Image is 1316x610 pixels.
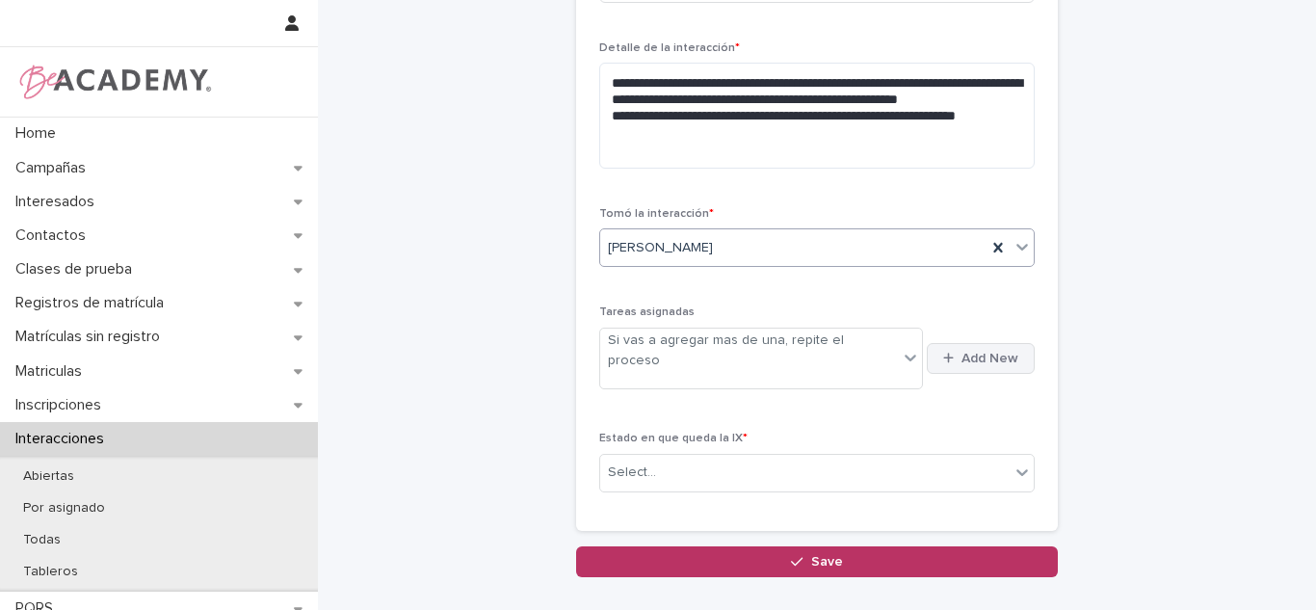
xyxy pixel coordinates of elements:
[8,294,179,312] p: Registros de matrícula
[8,193,110,211] p: Interesados
[8,430,119,448] p: Interacciones
[15,63,213,101] img: WPrjXfSUmiLcdUfaYY4Q
[8,159,101,177] p: Campañas
[8,468,90,485] p: Abiertas
[8,396,117,414] p: Inscripciones
[8,226,101,245] p: Contactos
[8,362,97,381] p: Matriculas
[599,306,695,318] span: Tareas asignadas
[8,564,93,580] p: Tableros
[8,532,76,548] p: Todas
[927,343,1035,374] button: Add New
[599,208,714,220] span: Tomó la interacción
[8,124,71,143] p: Home
[608,463,656,483] div: Select...
[576,546,1058,577] button: Save
[8,328,175,346] p: Matrículas sin registro
[608,238,713,258] span: [PERSON_NAME]
[599,42,740,54] span: Detalle de la interacción
[8,500,120,517] p: Por asignado
[8,260,147,278] p: Clases de prueba
[811,555,843,569] span: Save
[961,352,1018,365] span: Add New
[599,433,748,444] span: Estado en que queda la IX
[608,331,890,371] div: Si vas a agregar mas de una, repite el proceso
